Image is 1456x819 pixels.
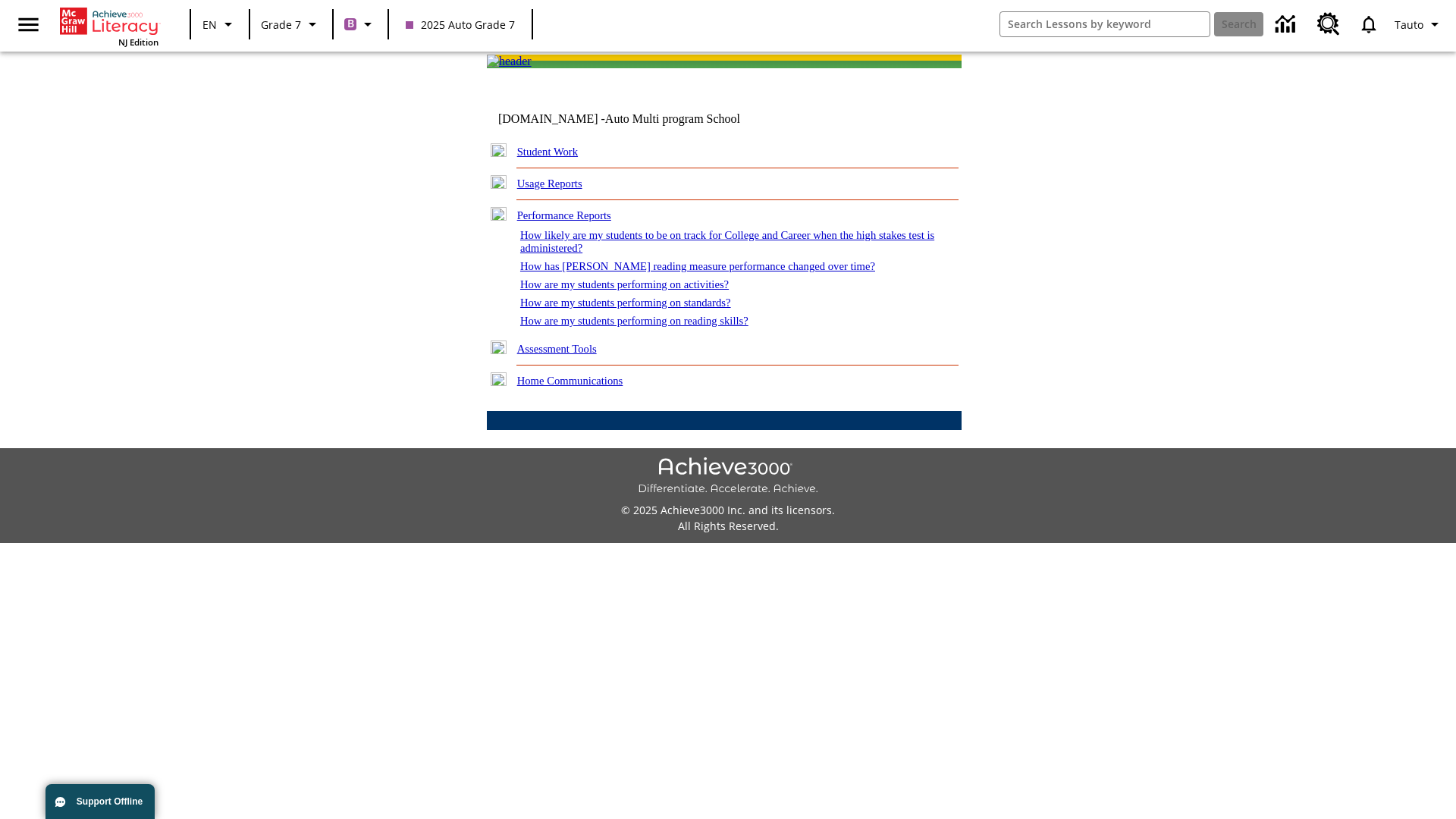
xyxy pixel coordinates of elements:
[261,17,301,33] span: Grade 7
[1266,4,1308,45] a: Data Center
[605,112,740,125] nobr: Auto Multi program School
[1349,5,1389,44] a: Notifications
[520,278,729,290] a: How are my students performing on activities?
[517,146,578,158] a: Student Work
[118,36,158,48] span: NJ Edition
[1308,4,1349,45] a: Resource Center, Will open in new tab
[491,207,507,221] img: minus.gif
[1395,17,1423,33] span: Tauto
[517,209,611,221] a: Performance Reports
[517,177,582,190] a: Usage Reports
[77,796,143,807] span: Support Offline
[255,11,328,38] button: Grade: Grade 7, Select a grade
[45,784,155,819] button: Support Offline
[202,17,217,33] span: EN
[520,315,748,327] a: How are my students performing on reading skills?
[491,175,507,189] img: plus.gif
[520,297,731,309] a: How are my students performing on standards?
[1000,12,1210,36] input: search field
[347,14,354,33] span: B
[6,2,51,47] button: Open side menu
[520,260,875,272] a: How has [PERSON_NAME] reading measure performance changed over time?
[60,5,158,48] div: Home
[517,343,597,355] a: Assessment Tools
[498,112,777,126] td: [DOMAIN_NAME] -
[491,372,507,386] img: plus.gif
[491,340,507,354] img: plus.gif
[638,457,818,496] img: Achieve3000 Differentiate Accelerate Achieve
[520,229,934,254] a: How likely are my students to be on track for College and Career when the high stakes test is adm...
[517,375,623,387] a: Home Communications
[406,17,515,33] span: 2025 Auto Grade 7
[338,11,383,38] button: Boost Class color is purple. Change class color
[491,143,507,157] img: plus.gif
[487,55,532,68] img: header
[1389,11,1450,38] button: Profile/Settings
[196,11,244,38] button: Language: EN, Select a language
